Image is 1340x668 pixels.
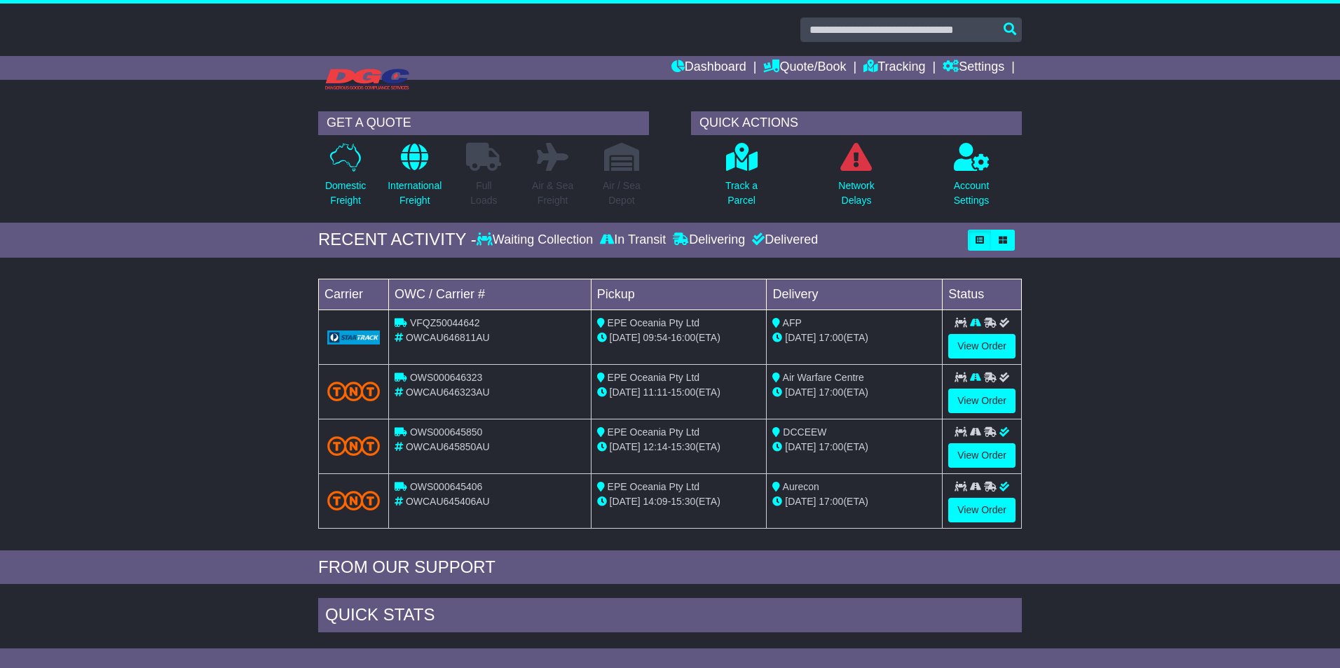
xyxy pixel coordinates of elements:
[410,372,483,383] span: OWS000646323
[610,387,641,398] span: [DATE]
[725,142,758,216] a: Track aParcel
[608,481,700,492] span: EPE Oceania Pty Ltd
[954,179,990,208] p: Account Settings
[783,426,826,438] span: DCCEEW
[767,279,943,309] td: Delivery
[319,279,389,309] td: Carrier
[819,496,843,507] span: 17:00
[608,317,700,328] span: EPE Oceania Pty Ltd
[466,179,501,208] p: Full Loads
[610,496,641,507] span: [DATE]
[324,142,367,216] a: DomesticFreight
[608,426,700,438] span: EPE Oceania Pty Ltd
[725,179,758,208] p: Track a Parcel
[318,230,477,250] div: RECENT ACTIVITY -
[772,330,936,345] div: (ETA)
[387,142,442,216] a: InternationalFreight
[318,557,1022,578] div: FROM OUR SUPPORT
[643,441,668,452] span: 12:14
[410,426,483,438] span: OWS000645850
[610,441,641,452] span: [DATE]
[603,179,641,208] p: Air / Sea Depot
[763,56,846,80] a: Quote/Book
[783,317,802,328] span: AFP
[819,332,843,343] span: 17:00
[671,387,695,398] span: 15:00
[838,179,874,208] p: Network Delays
[863,56,925,80] a: Tracking
[327,491,380,510] img: TNT_Domestic.png
[948,389,1016,413] a: View Order
[388,179,442,208] p: International Freight
[406,496,490,507] span: OWCAU645406AU
[597,385,761,400] div: - (ETA)
[406,332,490,343] span: OWCAU646811AU
[591,279,767,309] td: Pickup
[671,496,695,507] span: 15:30
[325,179,366,208] p: Domestic Freight
[532,179,573,208] p: Air & Sea Freight
[783,372,864,383] span: Air Warfare Centre
[943,56,1004,80] a: Settings
[318,111,649,135] div: GET A QUOTE
[643,332,668,343] span: 09:54
[819,441,843,452] span: 17:00
[597,440,761,454] div: - (ETA)
[610,332,641,343] span: [DATE]
[785,441,816,452] span: [DATE]
[819,387,843,398] span: 17:00
[406,387,490,398] span: OWCAU646323AU
[318,598,1022,636] div: Quick Stats
[327,382,380,401] img: TNT_Domestic.png
[597,330,761,345] div: - (ETA)
[948,334,1016,359] a: View Order
[943,279,1022,309] td: Status
[608,372,700,383] span: EPE Oceania Pty Ltd
[671,441,695,452] span: 15:30
[327,330,380,345] img: GetCarrierServiceLogo
[596,232,669,248] div: In Transit
[406,441,490,452] span: OWCAU645850AU
[953,142,990,216] a: AccountSettings
[772,385,936,400] div: (ETA)
[643,387,668,398] span: 11:11
[671,332,695,343] span: 16:00
[783,481,819,492] span: Aurecon
[327,436,380,455] img: TNT_Domestic.png
[837,142,875,216] a: NetworkDelays
[410,317,480,328] span: VFQZ50044642
[597,494,761,509] div: - (ETA)
[691,111,1022,135] div: QUICK ACTIONS
[772,494,936,509] div: (ETA)
[643,496,668,507] span: 14:09
[410,481,483,492] span: OWS000645406
[948,443,1016,468] a: View Order
[772,440,936,454] div: (ETA)
[948,498,1016,522] a: View Order
[785,496,816,507] span: [DATE]
[389,279,592,309] td: OWC / Carrier #
[785,387,816,398] span: [DATE]
[785,332,816,343] span: [DATE]
[477,232,596,248] div: Waiting Collection
[748,232,818,248] div: Delivered
[669,232,748,248] div: Delivering
[671,56,746,80] a: Dashboard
